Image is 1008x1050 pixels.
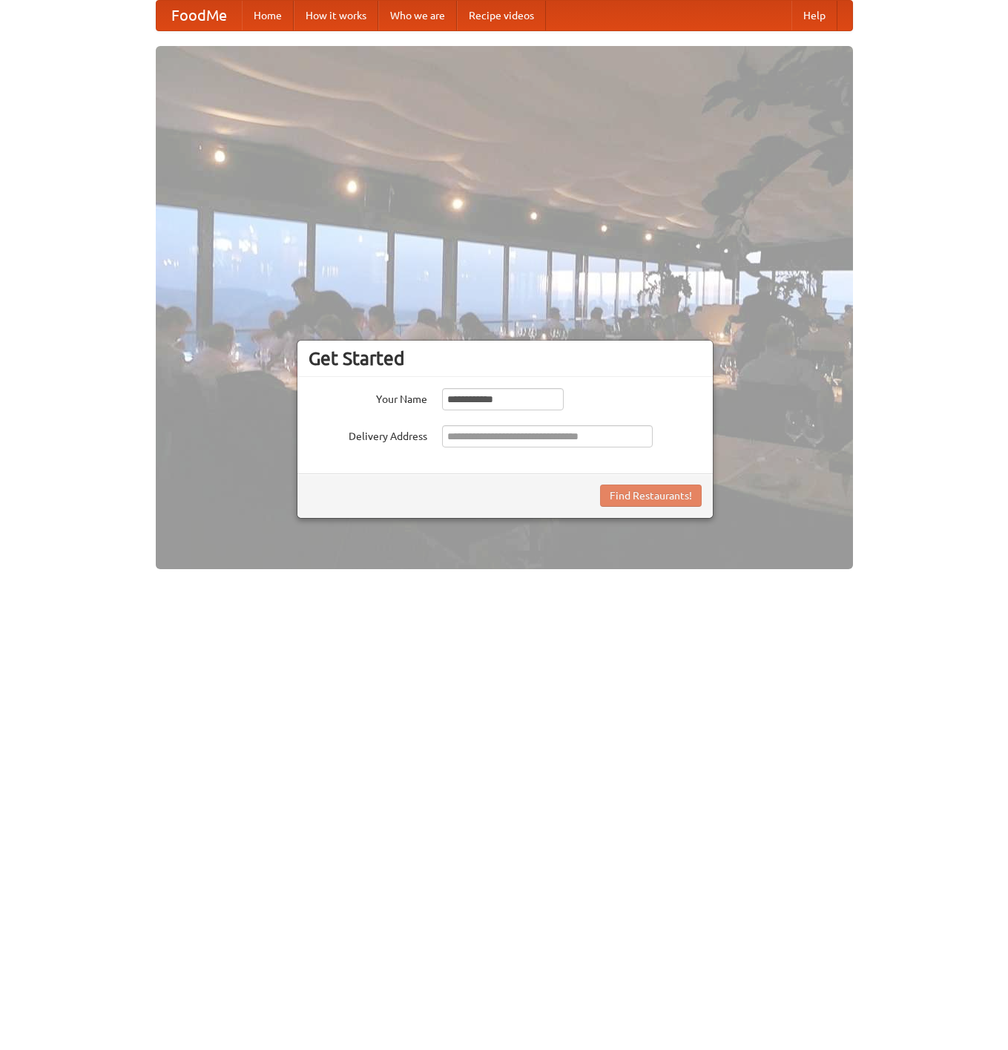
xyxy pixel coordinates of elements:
[157,1,242,30] a: FoodMe
[242,1,294,30] a: Home
[791,1,837,30] a: Help
[294,1,378,30] a: How it works
[309,425,427,444] label: Delivery Address
[600,485,702,507] button: Find Restaurants!
[309,388,427,407] label: Your Name
[309,347,702,370] h3: Get Started
[378,1,457,30] a: Who we are
[457,1,546,30] a: Recipe videos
